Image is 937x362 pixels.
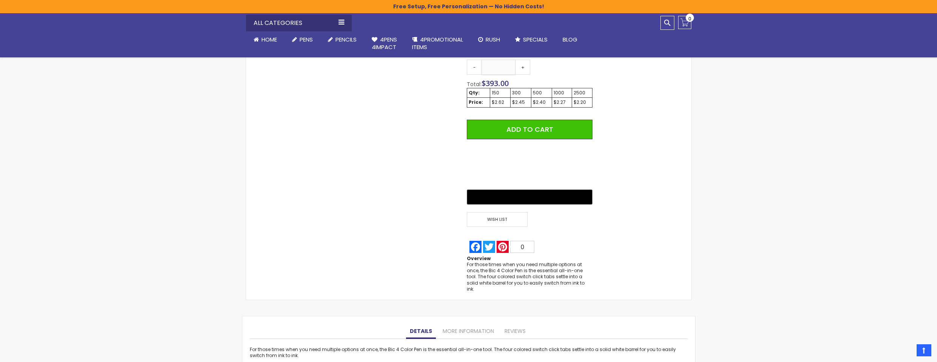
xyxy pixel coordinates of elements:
[492,99,509,105] div: $2.62
[467,60,482,75] a: -
[467,212,529,227] a: Wish List
[486,78,509,88] span: 393.00
[533,90,550,96] div: 500
[467,262,592,292] div: For those times when you need multiple options at once, the Bic 4 Color Pen is the essential all-...
[482,78,509,88] span: $
[300,35,313,43] span: Pens
[467,80,482,88] span: Total:
[372,35,397,51] span: 4Pens 4impact
[512,90,529,96] div: 300
[250,347,688,359] div: For those times when you need multiple options at once, the Bic 4 Color Pen is the essential all-...
[285,31,320,48] a: Pens
[439,324,498,339] a: More Information
[467,145,592,184] iframe: PayPal
[467,120,592,139] button: Add to Cart
[406,324,436,339] a: Details
[512,99,529,105] div: $2.45
[508,31,555,48] a: Specials
[335,35,357,43] span: Pencils
[521,244,524,250] span: 0
[467,212,527,227] span: Wish List
[262,35,277,43] span: Home
[246,15,352,31] div: All Categories
[467,255,491,262] strong: Overview
[563,35,577,43] span: Blog
[554,99,570,105] div: $2.27
[574,99,591,105] div: $2.20
[492,90,509,96] div: 150
[471,31,508,48] a: Rush
[506,125,553,134] span: Add to Cart
[533,99,550,105] div: $2.40
[467,189,592,205] button: Buy with GPay
[501,324,529,339] a: Reviews
[364,31,405,56] a: 4Pens4impact
[320,31,364,48] a: Pencils
[469,241,482,253] a: Facebook
[554,90,570,96] div: 1000
[405,31,471,56] a: 4PROMOTIONALITEMS
[875,342,937,362] iframe: Google Customer Reviews
[574,90,591,96] div: 2500
[486,35,500,43] span: Rush
[246,31,285,48] a: Home
[515,60,530,75] a: +
[469,89,480,96] strong: Qty:
[523,35,548,43] span: Specials
[678,16,691,29] a: 0
[482,241,496,253] a: Twitter
[688,15,691,22] span: 0
[469,99,483,105] strong: Price:
[555,31,585,48] a: Blog
[412,35,463,51] span: 4PROMOTIONAL ITEMS
[496,241,535,253] a: Pinterest0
